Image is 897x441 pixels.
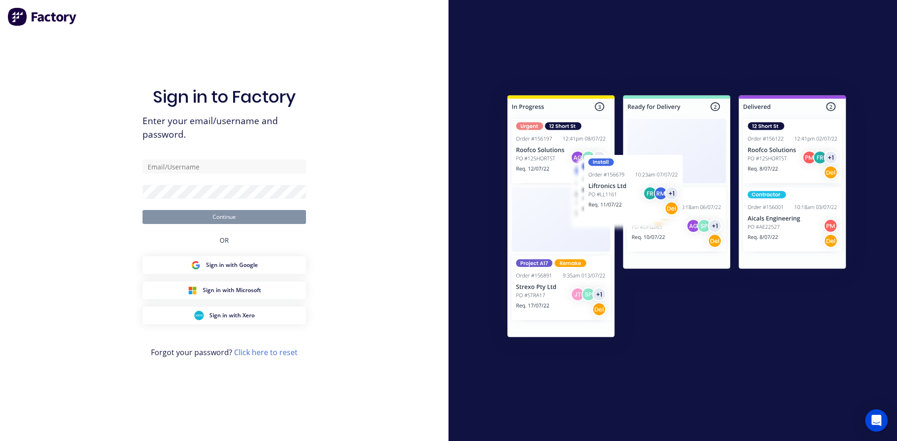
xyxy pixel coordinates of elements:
img: Microsoft Sign in [188,286,197,295]
span: Sign in with Xero [209,311,255,320]
button: Continue [142,210,306,224]
img: Xero Sign in [194,311,204,320]
span: Forgot your password? [151,347,298,358]
div: Open Intercom Messenger [865,409,888,432]
span: Enter your email/username and password. [142,114,306,141]
a: Click here to reset [234,347,298,357]
button: Microsoft Sign inSign in with Microsoft [142,281,306,299]
span: Sign in with Google [206,261,258,269]
button: Xero Sign inSign in with Xero [142,307,306,324]
img: Google Sign in [191,260,200,270]
div: OR [220,224,229,256]
img: Sign in [487,77,867,359]
button: Google Sign inSign in with Google [142,256,306,274]
input: Email/Username [142,160,306,174]
img: Factory [7,7,78,26]
span: Sign in with Microsoft [203,286,261,294]
h1: Sign in to Factory [153,87,296,107]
